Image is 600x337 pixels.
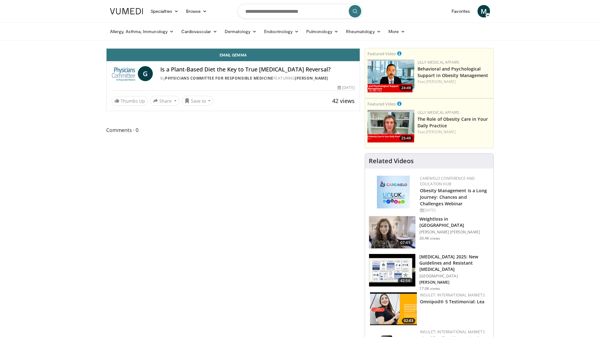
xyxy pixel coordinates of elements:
span: Comments 0 [106,126,360,134]
a: Omnipod® 5 Testimonial: Lea [420,299,485,305]
img: VuMedi Logo [110,8,143,14]
p: 17.0K views [419,286,440,291]
small: Featured Video [367,51,396,56]
a: 42:56 [MEDICAL_DATA] 2025: New Guidelines and Resistant [MEDICAL_DATA] [GEOGRAPHIC_DATA] [PERSON_... [369,254,490,291]
a: The Role of Obesity Care in Your Daily Practice [417,116,488,129]
img: Physicians Committee for Responsible Medicine [112,66,135,81]
a: M [477,5,490,17]
span: 42 views [332,97,355,105]
small: Featured Video [367,101,396,107]
button: Save to [182,96,214,106]
a: Insulet: International Markets [420,329,485,335]
span: 07:41 [398,240,413,246]
a: Favorites [448,5,474,17]
div: By FEATURING [160,76,354,81]
div: [DATE] [420,208,488,213]
a: 02:03 [370,292,417,325]
a: [PERSON_NAME] [426,79,456,84]
a: 24:49 [367,60,414,92]
a: Thumbs Up [112,96,148,106]
a: Obesity Management is a Long Journey: Chances and Challenges Webinar [420,188,487,207]
img: 85ac4157-e7e8-40bb-9454-b1e4c1845598.png.150x105_q85_crop-smart_upscale.png [370,292,417,325]
div: [DATE] [337,85,354,90]
a: Physicians Committee for Responsible Medicine [165,76,273,81]
h4: Is a Plant-Based Diet the Key to True [MEDICAL_DATA] Reversal? [160,66,354,73]
a: Behavioral and Psychological Support in Obesity Management [417,66,488,78]
span: 02:03 [402,318,415,324]
a: 25:49 [367,110,414,143]
a: G [138,66,153,81]
a: Specialties [147,5,182,17]
a: Dermatology [221,25,260,38]
a: Lilly Medical Affairs [417,110,460,115]
span: 42:56 [398,278,413,284]
span: 24:49 [399,85,413,91]
img: 45df64a9-a6de-482c-8a90-ada250f7980c.png.150x105_q85_autocrop_double_scale_upscale_version-0.2.jpg [377,176,410,208]
a: Pulmonology [302,25,342,38]
video-js: Video Player [107,48,360,49]
img: 9983fed1-7565-45be-8934-aef1103ce6e2.150x105_q85_crop-smart_upscale.jpg [369,216,415,249]
h4: Related Videos [369,157,414,165]
a: CaReMeLO Conference and Education Hub [420,176,475,187]
img: 280bcb39-0f4e-42eb-9c44-b41b9262a277.150x105_q85_crop-smart_upscale.jpg [369,254,415,286]
a: Allergy, Asthma, Immunology [106,25,177,38]
img: e1208b6b-349f-4914-9dd7-f97803bdbf1d.png.150x105_q85_crop-smart_upscale.png [367,110,414,143]
a: Lilly Medical Affairs [417,60,460,65]
a: [PERSON_NAME] [295,76,328,81]
input: Search topics, interventions [237,4,362,19]
a: Email Gemma [107,49,360,61]
p: [PERSON_NAME] [419,280,490,285]
a: Endocrinology [260,25,302,38]
a: Cardiovascular [177,25,221,38]
a: More [385,25,409,38]
div: Feat. [417,129,491,135]
a: Insulet: International Markets [420,292,485,298]
p: [PERSON_NAME] [PERSON_NAME] [419,230,490,235]
a: 07:41 Weightloss in [GEOGRAPHIC_DATA] [PERSON_NAME] [PERSON_NAME] 30.4K views [369,216,490,249]
a: [PERSON_NAME] [426,129,456,134]
span: 25:49 [399,135,413,141]
img: ba3304f6-7838-4e41-9c0f-2e31ebde6754.png.150x105_q85_crop-smart_upscale.png [367,60,414,92]
h3: Weightloss in [GEOGRAPHIC_DATA] [419,216,490,228]
button: Share [150,96,179,106]
p: [GEOGRAPHIC_DATA] [419,274,490,279]
div: Feat. [417,79,491,85]
h3: [MEDICAL_DATA] 2025: New Guidelines and Resistant [MEDICAL_DATA] [419,254,490,272]
a: Browse [182,5,211,17]
p: 30.4K views [419,236,440,241]
a: Rheumatology [342,25,385,38]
